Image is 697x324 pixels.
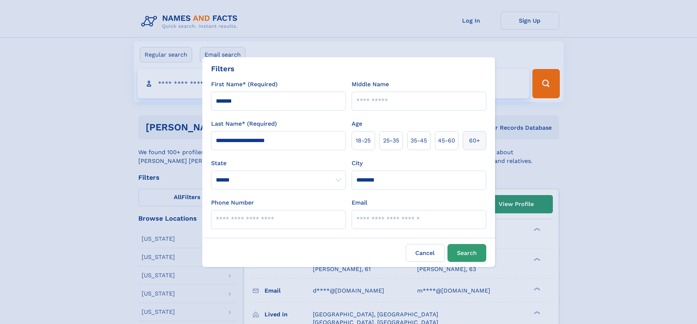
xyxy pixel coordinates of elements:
span: 45‑60 [438,136,455,145]
span: 35‑45 [411,136,427,145]
button: Search [447,244,486,262]
label: First Name* (Required) [211,80,278,89]
label: Last Name* (Required) [211,119,277,128]
label: Middle Name [352,80,389,89]
label: Email [352,198,367,207]
span: 60+ [469,136,480,145]
span: 18‑25 [356,136,371,145]
label: State [211,159,346,168]
div: Filters [211,63,235,74]
label: Age [352,119,362,128]
label: City [352,159,363,168]
label: Phone Number [211,198,254,207]
label: Cancel [406,244,445,262]
span: 25‑35 [383,136,399,145]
